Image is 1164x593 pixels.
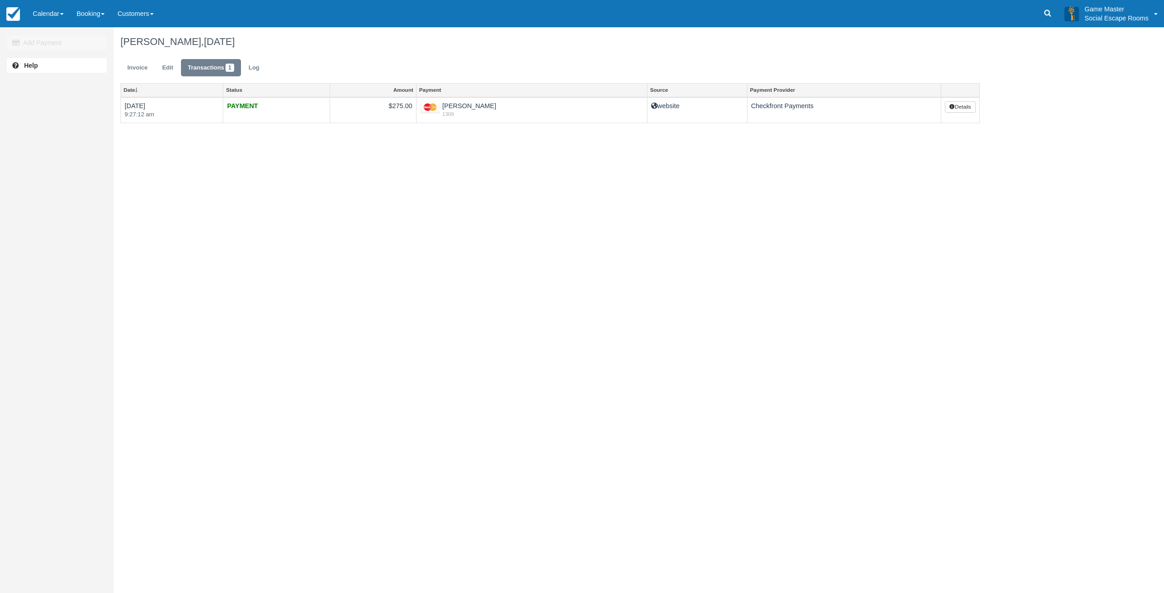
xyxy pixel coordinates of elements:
[7,58,107,73] a: Help
[227,102,258,110] strong: PAYMENT
[416,84,647,96] a: Payment
[120,59,155,77] a: Invoice
[156,59,180,77] a: Edit
[748,84,941,96] a: Payment Provider
[242,59,266,77] a: Log
[420,101,440,114] img: mastercard.png
[330,84,416,96] a: Amount
[647,97,747,123] td: website
[223,84,329,96] a: Status
[6,7,20,21] img: checkfront-main-nav-mini-logo.png
[181,59,241,77] a: Transactions1
[1084,14,1149,23] p: Social Escape Rooms
[747,97,941,123] td: Checkfront Payments
[1064,6,1079,21] img: A3
[121,97,223,123] td: [DATE]
[226,64,234,72] span: 1
[420,110,643,118] em: 1308
[121,84,223,96] a: Date
[330,97,416,123] td: $275.00
[945,101,976,113] button: Details
[120,36,980,47] h1: [PERSON_NAME],
[24,62,38,69] b: Help
[1084,5,1149,14] p: Game Master
[125,110,219,119] em: 9:27:12 am
[204,36,235,47] span: [DATE]
[647,84,747,96] a: Source
[416,97,647,123] td: [PERSON_NAME]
